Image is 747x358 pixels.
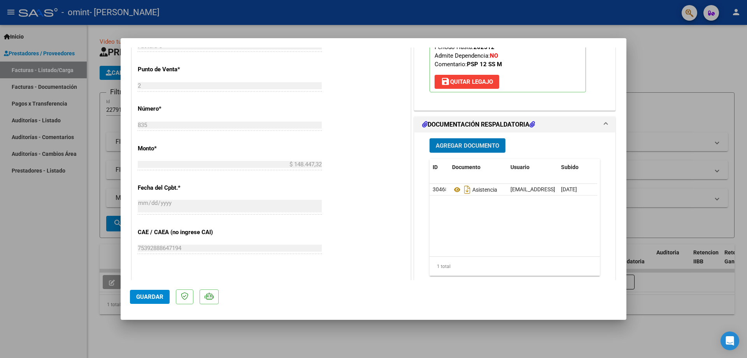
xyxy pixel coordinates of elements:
[452,164,480,170] span: Documento
[435,61,502,68] span: Comentario:
[138,104,218,113] p: Número
[136,293,163,300] span: Guardar
[138,183,218,192] p: Fecha del Cpbt.
[561,186,577,192] span: [DATE]
[435,75,499,89] button: Quitar Legajo
[430,138,505,153] button: Agregar Documento
[721,332,739,350] div: Open Intercom Messenger
[138,144,218,153] p: Monto
[490,52,498,59] strong: NO
[452,187,497,193] span: Asistencia
[510,186,642,192] span: [EMAIL_ADDRESS][DOMAIN_NAME] - [PERSON_NAME]
[462,183,472,196] i: Descargar documento
[441,78,493,85] span: Quitar Legajo
[130,290,170,304] button: Guardar
[433,164,438,170] span: ID
[138,65,218,74] p: Punto de Venta
[558,159,597,176] datatable-header-cell: Subido
[561,164,579,170] span: Subido
[436,142,499,149] span: Agregar Documento
[422,120,535,129] h1: DOCUMENTACIÓN RESPALDATORIA
[433,186,448,192] span: 30468
[414,132,615,294] div: DOCUMENTACIÓN RESPALDATORIA
[507,159,558,176] datatable-header-cell: Usuario
[430,257,600,276] div: 1 total
[597,159,636,176] datatable-header-cell: Acción
[449,159,507,176] datatable-header-cell: Documento
[441,77,450,86] mat-icon: save
[510,164,530,170] span: Usuario
[467,61,502,68] strong: PSP 12 SS M
[473,44,494,51] strong: 202512
[414,117,615,132] mat-expansion-panel-header: DOCUMENTACIÓN RESPALDATORIA
[430,159,449,176] datatable-header-cell: ID
[138,228,218,237] p: CAE / CAEA (no ingrese CAI)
